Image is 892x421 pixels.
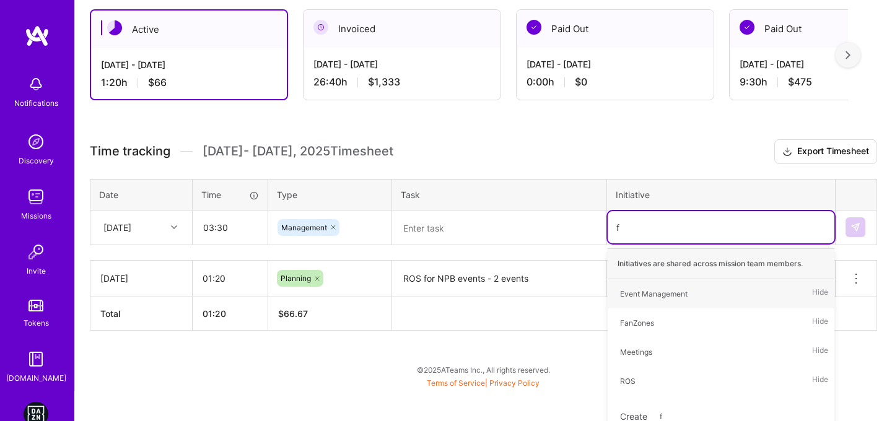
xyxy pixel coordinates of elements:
[101,58,277,71] div: [DATE] - [DATE]
[21,209,51,222] div: Missions
[620,375,636,388] div: ROS
[517,10,714,48] div: Paid Out
[27,264,46,277] div: Invite
[201,188,259,201] div: Time
[608,248,834,279] div: Initiatives are shared across mission team members.
[25,25,50,47] img: logo
[91,11,287,48] div: Active
[24,72,48,97] img: bell
[90,297,193,330] th: Total
[313,58,491,71] div: [DATE] - [DATE]
[193,297,268,330] th: 01:20
[575,76,587,89] span: $0
[782,145,792,158] i: icon Download
[203,144,393,159] span: [DATE] - [DATE] , 2025 Timesheet
[812,373,828,389] span: Hide
[812,344,828,360] span: Hide
[393,262,605,296] textarea: ROS for NPB events - 2 events
[90,144,170,159] span: Time tracking
[846,51,850,59] img: right
[28,300,43,311] img: tokens
[24,316,49,329] div: Tokens
[24,347,48,371] img: guide book
[740,20,754,35] img: Paid Out
[19,154,54,167] div: Discovery
[193,211,267,244] input: HH:MM
[427,378,485,388] a: Terms of Service
[368,76,400,89] span: $1,333
[812,315,828,331] span: Hide
[527,58,704,71] div: [DATE] - [DATE]
[812,285,828,302] span: Hide
[774,139,877,164] button: Export Timesheet
[74,354,892,385] div: © 2025 ATeams Inc., All rights reserved.
[100,272,182,285] div: [DATE]
[103,221,131,234] div: [DATE]
[24,129,48,154] img: discovery
[268,179,392,210] th: Type
[90,179,193,210] th: Date
[101,76,277,89] div: 1:20 h
[527,76,704,89] div: 0:00 h
[281,223,327,232] span: Management
[193,262,268,295] input: HH:MM
[281,274,311,283] span: Planning
[850,222,860,232] img: Submit
[392,179,607,210] th: Task
[171,224,177,230] i: icon Chevron
[527,20,541,35] img: Paid Out
[313,76,491,89] div: 26:40 h
[107,20,122,35] img: Active
[313,20,328,35] img: Invoiced
[148,76,167,89] span: $66
[616,188,826,201] div: Initiative
[6,371,66,384] div: [DOMAIN_NAME]
[24,184,48,209] img: teamwork
[620,345,652,358] div: Meetings
[620,316,654,329] div: FanZones
[620,287,688,300] div: Event Management
[14,97,58,110] div: Notifications
[427,378,540,388] span: |
[304,10,501,48] div: Invoiced
[278,308,308,319] span: $ 66.67
[489,378,540,388] a: Privacy Policy
[788,76,812,89] span: $475
[24,240,48,264] img: Invite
